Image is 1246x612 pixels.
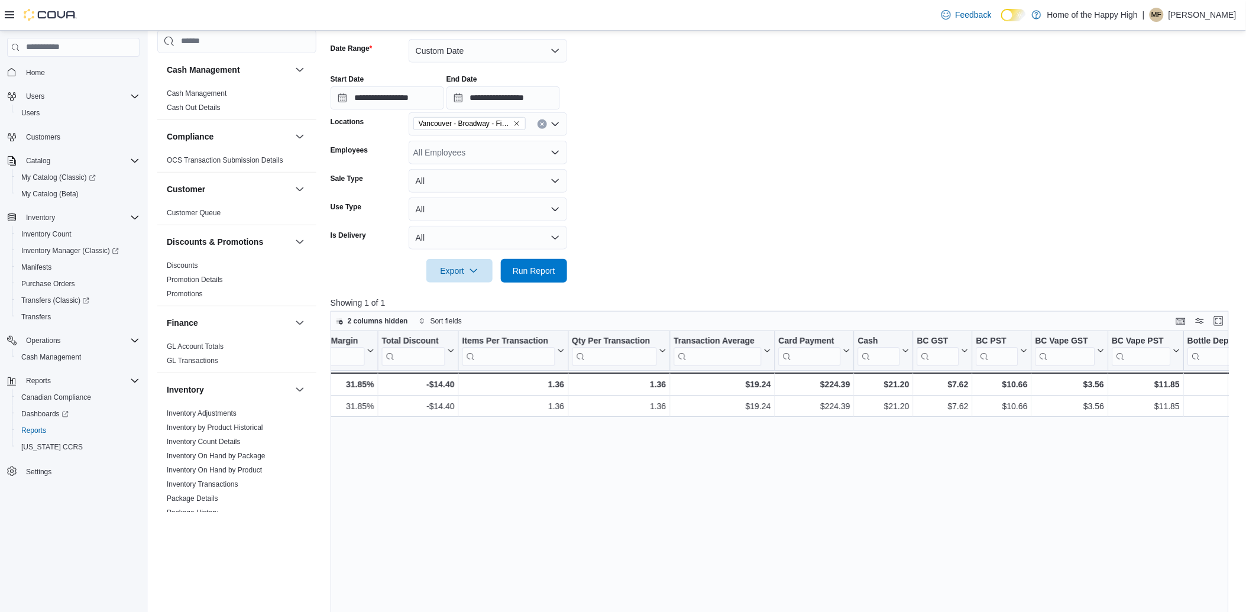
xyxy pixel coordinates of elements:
[348,316,408,326] span: 2 columns hidden
[1035,335,1104,365] button: BC Vape GST
[167,156,283,164] a: OCS Transaction Submission Details
[167,452,266,460] a: Inventory On Hand by Package
[431,316,462,326] span: Sort fields
[305,335,374,365] button: Gross Margin
[779,335,841,347] div: Card Payment
[1151,8,1161,22] span: MF
[572,335,656,365] div: Qty Per Transaction
[21,130,65,144] a: Customers
[293,182,307,196] button: Customer
[17,106,44,120] a: Users
[167,317,198,329] h3: Finance
[513,120,520,127] button: Remove Vancouver - Broadway - Fire & Flower from selection in this group
[572,335,666,365] button: Qty Per Transaction
[293,316,307,330] button: Finance
[17,106,140,120] span: Users
[2,128,144,145] button: Customers
[157,206,316,225] div: Customer
[167,261,198,270] span: Discounts
[17,260,56,274] a: Manifests
[17,187,83,201] a: My Catalog (Beta)
[293,63,307,77] button: Cash Management
[572,399,666,413] div: 1.36
[157,406,316,581] div: Inventory
[167,508,218,517] span: Package History
[12,406,144,422] a: Dashboards
[1112,335,1170,365] div: BC Vape PST
[12,242,144,259] a: Inventory Manager (Classic)
[1112,399,1180,413] div: $11.85
[12,226,144,242] button: Inventory Count
[858,399,910,413] div: $21.20
[167,290,203,298] a: Promotions
[2,332,144,349] button: Operations
[17,423,140,438] span: Reports
[779,335,841,365] div: Card Payment
[21,296,89,305] span: Transfers (Classic)
[21,108,40,118] span: Users
[1212,314,1226,328] button: Enter fullscreen
[167,423,263,432] span: Inventory by Product Historical
[21,442,83,452] span: [US_STATE] CCRS
[167,183,205,195] h3: Customer
[382,399,455,413] div: -$14.40
[513,265,555,277] span: Run Report
[858,335,900,365] div: Cash
[446,75,477,84] label: End Date
[572,377,666,391] div: 1.36
[12,292,144,309] a: Transfers (Classic)
[167,438,241,446] a: Inventory Count Details
[937,3,996,27] a: Feedback
[21,89,140,103] span: Users
[1035,399,1104,413] div: $3.56
[157,339,316,373] div: Finance
[21,374,56,388] button: Reports
[26,213,55,222] span: Inventory
[779,377,850,391] div: $224.39
[157,258,316,306] div: Discounts & Promotions
[2,88,144,105] button: Users
[21,374,140,388] span: Reports
[1143,8,1145,22] p: |
[17,244,140,258] span: Inventory Manager (Classic)
[21,409,69,419] span: Dashboards
[167,208,221,218] span: Customer Queue
[167,236,263,248] h3: Discounts & Promotions
[12,439,144,455] button: [US_STATE] CCRS
[2,462,144,480] button: Settings
[21,66,50,80] a: Home
[501,259,567,283] button: Run Report
[572,335,656,347] div: Qty Per Transaction
[167,131,290,143] button: Compliance
[419,118,511,129] span: Vancouver - Broadway - Fire & Flower
[917,335,959,347] div: BC GST
[21,352,81,362] span: Cash Management
[674,335,771,365] button: Transaction Average
[1035,335,1095,347] div: BC Vape GST
[12,105,144,121] button: Users
[167,103,221,112] a: Cash Out Details
[331,202,361,212] label: Use Type
[1150,8,1164,22] div: Madison Falletta
[382,335,455,365] button: Total Discount
[1035,377,1104,391] div: $3.56
[462,399,565,413] div: 1.36
[17,293,140,307] span: Transfers (Classic)
[17,227,140,241] span: Inventory Count
[21,333,140,348] span: Operations
[331,145,368,155] label: Employees
[462,377,565,391] div: 1.36
[167,409,237,417] a: Inventory Adjustments
[331,231,366,240] label: Is Delivery
[26,467,51,477] span: Settings
[779,335,850,365] button: Card Payment
[293,235,307,249] button: Discounts & Promotions
[17,407,73,421] a: Dashboards
[21,154,140,168] span: Catalog
[17,350,86,364] a: Cash Management
[12,169,144,186] a: My Catalog (Classic)
[858,335,900,347] div: Cash
[17,170,101,184] a: My Catalog (Classic)
[17,260,140,274] span: Manifests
